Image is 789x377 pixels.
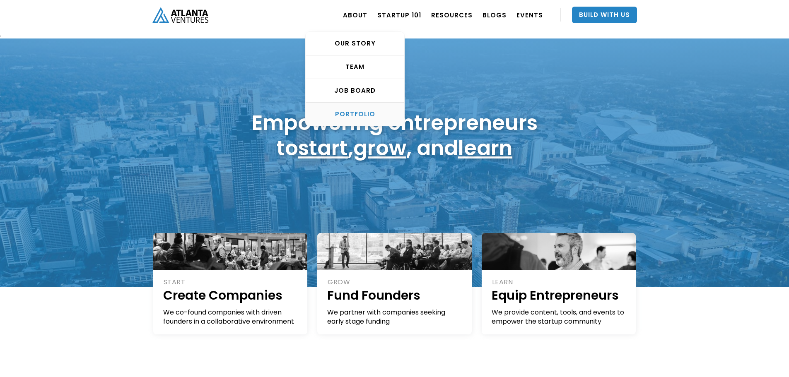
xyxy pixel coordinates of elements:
h1: Empowering entrepreneurs to , , and [252,110,538,161]
a: grow [353,133,406,163]
a: BLOGS [483,3,507,26]
h1: Create Companies [163,287,299,304]
div: GROW [328,278,463,287]
a: OUR STORY [306,32,404,55]
a: LEARNEquip EntrepreneursWe provide content, tools, and events to empower the startup community [482,233,636,334]
div: OUR STORY [306,39,404,48]
div: Job Board [306,86,404,95]
a: STARTCreate CompaniesWe co-found companies with driven founders in a collaborative environment [153,233,308,334]
a: EVENTS [516,3,543,26]
div: We co-found companies with driven founders in a collaborative environment [163,308,299,326]
a: PORTFOLIO [306,103,404,126]
div: We provide content, tools, and events to empower the startup community [492,308,627,326]
div: TEAM [306,63,404,71]
a: TEAM [306,55,404,79]
div: We partner with companies seeking early stage funding [327,308,463,326]
div: PORTFOLIO [306,110,404,118]
a: ABOUT [343,3,367,26]
a: GROWFund FoundersWe partner with companies seeking early stage funding [317,233,472,334]
a: RESOURCES [431,3,473,26]
div: START [164,278,299,287]
a: learn [458,133,512,163]
a: Job Board [306,79,404,103]
a: start [298,133,348,163]
h1: Equip Entrepreneurs [492,287,627,304]
h1: Fund Founders [327,287,463,304]
div: LEARN [492,278,627,287]
a: Startup 101 [377,3,421,26]
a: Build With Us [572,7,637,23]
